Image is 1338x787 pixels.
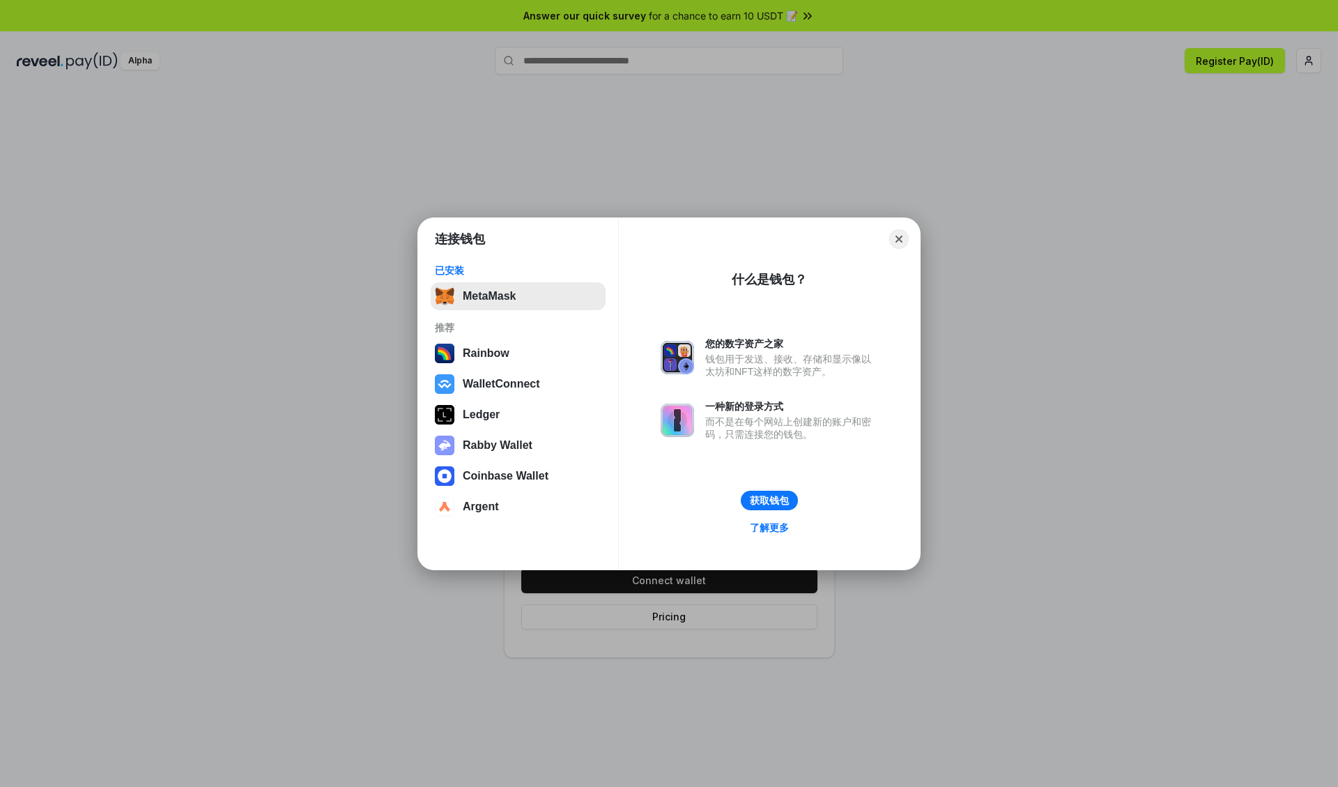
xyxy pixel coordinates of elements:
[463,378,540,390] div: WalletConnect
[463,290,516,303] div: MetaMask
[431,493,606,521] button: Argent
[463,470,548,482] div: Coinbase Wallet
[463,347,509,360] div: Rainbow
[741,519,797,537] a: 了解更多
[431,431,606,459] button: Rabby Wallet
[431,462,606,490] button: Coinbase Wallet
[750,494,789,507] div: 获取钱包
[741,491,798,510] button: 获取钱包
[705,400,878,413] div: 一种新的登录方式
[435,344,454,363] img: svg+xml,%3Csvg%20width%3D%22120%22%20height%3D%22120%22%20viewBox%3D%220%200%20120%20120%22%20fil...
[431,401,606,429] button: Ledger
[435,231,485,247] h1: 连接钱包
[435,264,601,277] div: 已安装
[435,436,454,455] img: svg+xml,%3Csvg%20xmlns%3D%22http%3A%2F%2Fwww.w3.org%2F2000%2Fsvg%22%20fill%3D%22none%22%20viewBox...
[705,337,878,350] div: 您的数字资产之家
[705,415,878,441] div: 而不是在每个网站上创建新的账户和密码，只需连接您的钱包。
[435,374,454,394] img: svg+xml,%3Csvg%20width%3D%2228%22%20height%3D%2228%22%20viewBox%3D%220%200%2028%2028%22%20fill%3D...
[750,521,789,534] div: 了解更多
[435,466,454,486] img: svg+xml,%3Csvg%20width%3D%2228%22%20height%3D%2228%22%20viewBox%3D%220%200%2028%2028%22%20fill%3D...
[732,271,807,288] div: 什么是钱包？
[463,439,532,452] div: Rabby Wallet
[661,404,694,437] img: svg+xml,%3Csvg%20xmlns%3D%22http%3A%2F%2Fwww.w3.org%2F2000%2Fsvg%22%20fill%3D%22none%22%20viewBox...
[435,497,454,517] img: svg+xml,%3Csvg%20width%3D%2228%22%20height%3D%2228%22%20viewBox%3D%220%200%2028%2028%22%20fill%3D...
[431,339,606,367] button: Rainbow
[435,321,601,334] div: 推荐
[435,286,454,306] img: svg+xml,%3Csvg%20fill%3D%22none%22%20height%3D%2233%22%20viewBox%3D%220%200%2035%2033%22%20width%...
[661,341,694,374] img: svg+xml,%3Csvg%20xmlns%3D%22http%3A%2F%2Fwww.w3.org%2F2000%2Fsvg%22%20fill%3D%22none%22%20viewBox...
[889,229,909,249] button: Close
[431,282,606,310] button: MetaMask
[431,370,606,398] button: WalletConnect
[435,405,454,425] img: svg+xml,%3Csvg%20xmlns%3D%22http%3A%2F%2Fwww.w3.org%2F2000%2Fsvg%22%20width%3D%2228%22%20height%3...
[463,501,499,513] div: Argent
[463,408,500,421] div: Ledger
[705,353,878,378] div: 钱包用于发送、接收、存储和显示像以太坊和NFT这样的数字资产。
